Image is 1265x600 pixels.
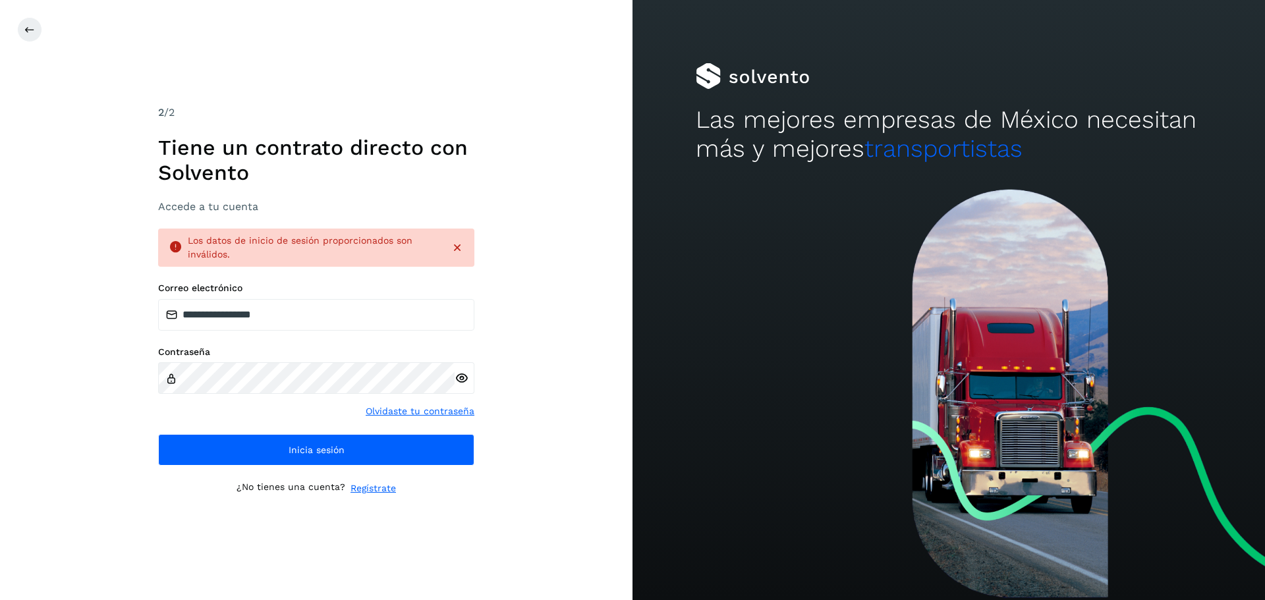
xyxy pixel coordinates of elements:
[158,346,474,358] label: Contraseña
[158,200,474,213] h3: Accede a tu cuenta
[237,481,345,495] p: ¿No tienes una cuenta?
[158,106,164,119] span: 2
[188,234,440,261] div: Los datos de inicio de sesión proporcionados son inválidos.
[864,134,1023,163] span: transportistas
[158,283,474,294] label: Correo electrónico
[696,105,1202,164] h2: Las mejores empresas de México necesitan más y mejores
[366,404,474,418] a: Olvidaste tu contraseña
[351,481,396,495] a: Regístrate
[158,434,474,466] button: Inicia sesión
[158,105,474,121] div: /2
[158,135,474,186] h1: Tiene un contrato directo con Solvento
[289,445,345,454] span: Inicia sesión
